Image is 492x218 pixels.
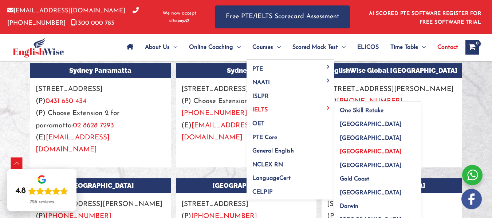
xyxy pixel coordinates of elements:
[162,10,196,17] span: We now accept
[145,35,170,60] span: About Us
[247,128,334,142] a: PTE Core
[252,121,264,127] span: OET
[183,35,247,60] a: Online CoachingMenu Toggle
[46,98,86,105] a: 0431 650 434
[247,155,334,169] a: NCLEX RN
[340,108,383,114] span: One Skill Retake
[390,35,418,60] span: Time Table
[461,189,482,209] img: white-facebook.png
[252,107,268,113] span: IELTS
[334,129,421,143] a: [GEOGRAPHIC_DATA]
[369,11,481,25] a: AI SCORED PTE SOFTWARE REGISTER FOR FREE SOFTWARE TRIAL
[247,115,334,128] a: OET
[252,94,269,99] span: ISLPR
[247,87,334,101] a: ISLPR
[30,178,171,193] h3: [GEOGRAPHIC_DATA]
[30,199,54,205] div: 726 reviews
[334,156,421,170] a: [GEOGRAPHIC_DATA]
[324,106,332,110] span: Menu Toggle
[73,122,114,129] a: 02 8628 7293
[337,98,403,105] a: [PHONE_NUMBER]
[252,175,291,181] span: LanguageCert
[252,135,277,140] span: PTE Core
[432,35,458,60] a: Contact
[334,183,421,197] a: [GEOGRAPHIC_DATA]
[338,35,346,60] span: Menu Toggle
[334,170,421,184] a: Gold Coast
[170,35,177,60] span: Menu Toggle
[247,142,334,156] a: General English
[252,66,263,72] span: PTE
[215,5,350,28] a: Free PTE/IELTS Scorecard Assessment
[334,102,421,115] a: One Skill Retake
[169,19,189,23] img: Afterpay-Logo
[340,122,402,127] span: [GEOGRAPHIC_DATA]
[247,101,334,115] a: IELTSMenu Toggle
[418,35,426,60] span: Menu Toggle
[13,37,64,58] img: cropped-ew-logo
[365,5,485,29] aside: Header Widget 1
[36,134,110,153] a: [EMAIL_ADDRESS][DOMAIN_NAME]
[139,35,183,60] a: About UsMenu Toggle
[30,63,171,78] h3: Sydney Parramatta
[252,189,273,195] span: CELPIP
[7,8,125,14] a: [EMAIL_ADDRESS][DOMAIN_NAME]
[7,8,139,26] a: [PHONE_NUMBER]
[273,35,281,60] span: Menu Toggle
[340,176,369,182] span: Gold Coast
[340,190,402,196] span: [GEOGRAPHIC_DATA]
[247,60,334,74] a: PTEMenu Toggle
[324,65,332,69] span: Menu Toggle
[176,78,316,144] p: [STREET_ADDRESS] (P) Choose Extension 1: (E)
[16,186,26,196] div: 4.8
[252,35,273,60] span: Courses
[181,110,247,117] a: [PHONE_NUMBER]
[340,149,402,155] span: [GEOGRAPHIC_DATA]
[340,163,402,169] span: [GEOGRAPHIC_DATA]
[16,186,68,196] div: Rating: 4.8 out of 5
[252,148,294,154] span: General English
[287,35,351,60] a: Scored Mock TestMenu Toggle
[247,74,334,87] a: NAATIMenu Toggle
[334,143,421,156] a: [GEOGRAPHIC_DATA]
[340,203,358,209] span: Darwin
[334,197,421,211] a: Darwin
[189,35,233,60] span: Online Coaching
[176,63,316,78] h3: Sydney CBD
[247,169,334,183] a: LanguageCert
[357,35,379,60] span: ELICOS
[292,35,338,60] span: Scored Mock Test
[252,80,270,86] span: NAATI
[437,35,458,60] span: Contact
[340,135,402,141] span: [GEOGRAPHIC_DATA]
[121,35,458,60] nav: Site Navigation: Main Menu
[252,162,283,168] span: NCLEX RN
[334,115,421,129] a: [GEOGRAPHIC_DATA]
[324,78,332,82] span: Menu Toggle
[247,35,287,60] a: CoursesMenu Toggle
[385,35,432,60] a: Time TableMenu Toggle
[247,183,334,199] a: CELPIP
[176,178,316,193] h3: [GEOGRAPHIC_DATA]
[30,78,171,156] p: [STREET_ADDRESS] (P) (P) Choose Extension 2 for parramatta: (E)
[233,35,241,60] span: Menu Toggle
[351,35,385,60] a: ELICOS
[322,78,462,132] p: [STREET_ADDRESS][PERSON_NAME] (P) (E)
[322,63,462,78] h3: EnglishWise Global [GEOGRAPHIC_DATA]
[71,20,114,26] a: 1300 000 783
[465,40,479,55] a: View Shopping Cart, empty
[181,122,255,141] a: [EMAIL_ADDRESS][DOMAIN_NAME]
